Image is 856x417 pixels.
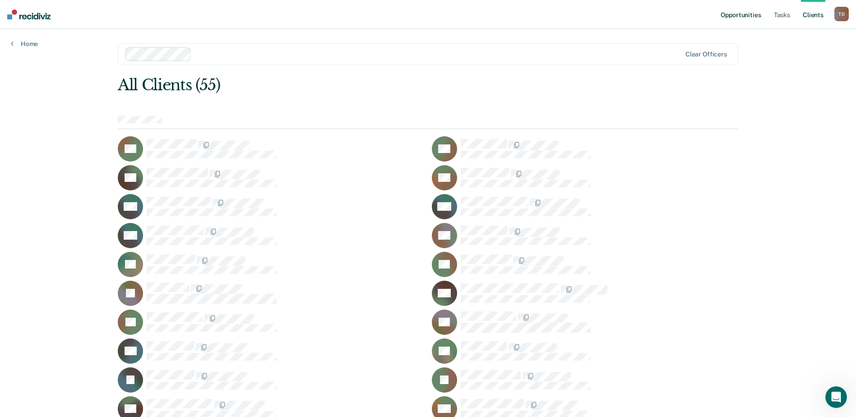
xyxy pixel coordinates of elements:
[118,76,614,94] div: All Clients (55)
[834,7,849,21] button: TD
[11,40,38,48] a: Home
[685,51,727,58] div: Clear officers
[7,9,51,19] img: Recidiviz
[825,386,847,408] iframe: Intercom live chat
[834,7,849,21] div: T D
